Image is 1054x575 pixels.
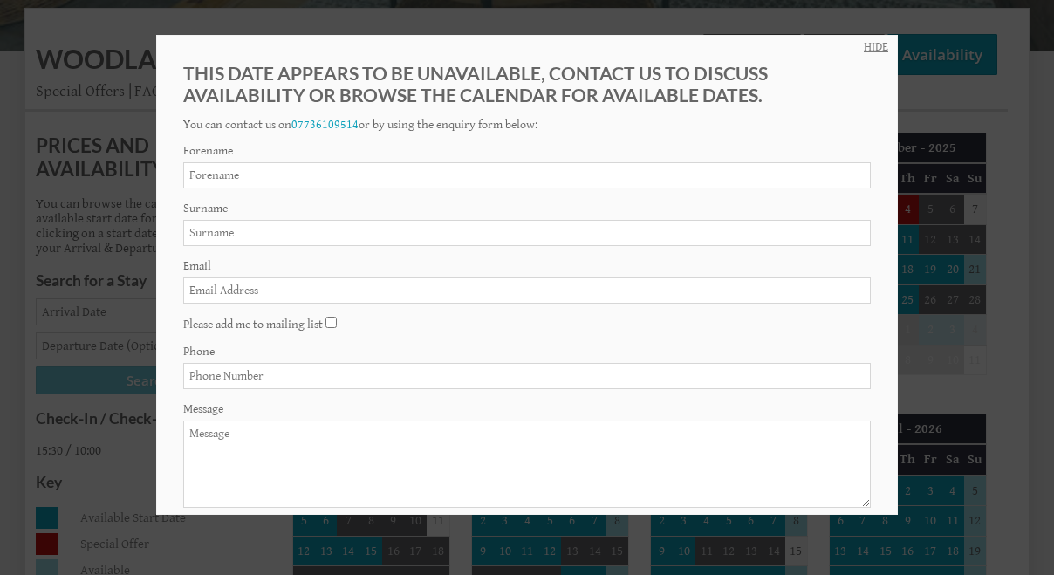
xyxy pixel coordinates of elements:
input: Surname [183,220,871,246]
label: Email [183,259,871,273]
h2: This date appears to be unavailable, contact us to discuss availability or browse the calendar fo... [183,62,871,106]
label: Please add me to mailing list [183,318,323,332]
label: Message [183,402,871,416]
p: You can contact us on or by using the enquiry form below: [183,118,871,132]
input: Forename [183,162,871,188]
input: Email Address [183,277,871,304]
label: Forename [183,144,871,158]
label: Surname [183,202,871,216]
a: HIDE [864,40,888,54]
input: Phone Number [183,363,871,389]
label: Phone [183,345,871,359]
a: 07736109514 [291,118,359,132]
